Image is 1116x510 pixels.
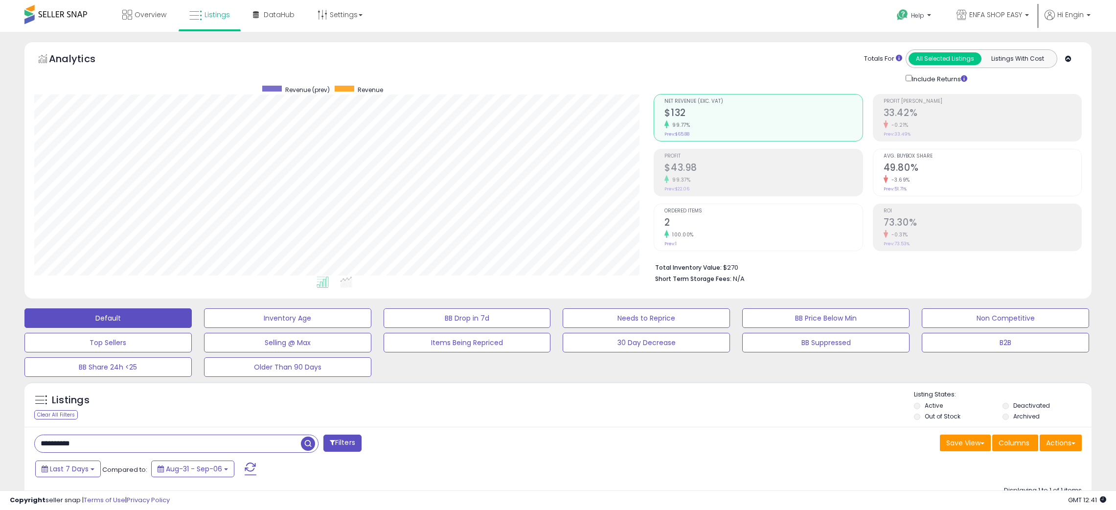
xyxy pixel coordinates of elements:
span: Profit [664,154,862,159]
b: Total Inventory Value: [655,263,722,272]
span: Avg. Buybox Share [884,154,1081,159]
button: BB Suppressed [742,333,910,352]
span: ROI [884,209,1081,214]
button: Items Being Repriced [384,333,551,352]
button: Actions [1040,435,1082,451]
strong: Copyright [10,495,46,505]
a: Terms of Use [84,495,125,505]
small: -3.69% [888,176,910,184]
span: Overview [135,10,166,20]
span: Net Revenue (Exc. VAT) [664,99,862,104]
button: Last 7 Days [35,461,101,477]
span: N/A [733,274,745,283]
button: 30 Day Decrease [563,333,730,352]
span: Columns [999,438,1029,448]
span: Last 7 Days [50,464,89,474]
small: Prev: 1 [664,241,677,247]
small: Prev: $65.88 [664,131,689,137]
h2: 33.42% [884,107,1081,120]
button: Columns [992,435,1038,451]
h2: 49.80% [884,162,1081,175]
button: Top Sellers [24,333,192,352]
button: BB Drop in 7d [384,308,551,328]
button: All Selected Listings [909,52,981,65]
button: Older Than 90 Days [204,357,371,377]
button: BB Price Below Min [742,308,910,328]
span: Aug-31 - Sep-06 [166,464,222,474]
button: Save View [940,435,991,451]
small: -0.31% [888,231,908,238]
small: Prev: 33.49% [884,131,911,137]
button: Listings With Cost [981,52,1054,65]
div: Clear All Filters [34,410,78,419]
h5: Analytics [49,52,114,68]
div: Include Returns [898,73,979,84]
label: Active [925,401,943,410]
span: Compared to: [102,465,147,474]
span: Revenue (prev) [285,86,330,94]
div: Totals For [864,54,902,64]
div: seller snap | | [10,496,170,505]
p: Listing States: [914,390,1092,399]
a: Help [889,1,941,32]
i: Get Help [896,9,909,21]
span: Hi Engin [1057,10,1084,20]
button: Non Competitive [922,308,1089,328]
small: Prev: $22.06 [664,186,689,192]
button: BB Share 24h <25 [24,357,192,377]
small: Prev: 73.53% [884,241,910,247]
span: 2025-09-15 12:41 GMT [1068,495,1106,505]
h2: 2 [664,217,862,230]
label: Out of Stock [925,412,960,420]
h2: $132 [664,107,862,120]
li: $270 [655,261,1074,273]
div: Displaying 1 to 1 of 1 items [1004,486,1082,495]
a: Privacy Policy [127,495,170,505]
label: Deactivated [1013,401,1050,410]
h5: Listings [52,394,90,407]
button: B2B [922,333,1089,352]
span: Help [911,11,924,20]
small: 100.00% [669,231,694,238]
span: Listings [205,10,230,20]
h2: 73.30% [884,217,1081,230]
b: Short Term Storage Fees: [655,275,731,283]
span: ENFA SHOP EASY [969,10,1022,20]
small: Prev: 51.71% [884,186,907,192]
button: Default [24,308,192,328]
h2: $43.98 [664,162,862,175]
button: Needs to Reprice [563,308,730,328]
button: Filters [323,435,362,452]
span: Ordered Items [664,209,862,214]
span: Revenue [358,86,383,94]
a: Hi Engin [1045,10,1091,32]
button: Inventory Age [204,308,371,328]
span: Profit [PERSON_NAME] [884,99,1081,104]
button: Selling @ Max [204,333,371,352]
small: 99.77% [669,121,690,129]
span: DataHub [264,10,295,20]
small: 99.37% [669,176,690,184]
button: Aug-31 - Sep-06 [151,461,234,477]
label: Archived [1013,412,1040,420]
small: -0.21% [888,121,909,129]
